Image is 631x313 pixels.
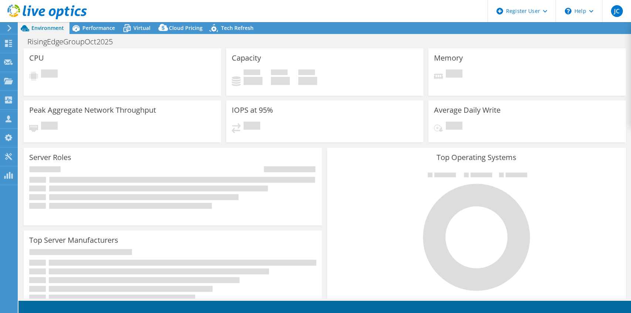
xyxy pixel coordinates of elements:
[24,38,124,46] h1: RisingEdgeGroupOct2025
[29,106,156,114] h3: Peak Aggregate Network Throughput
[333,153,620,161] h3: Top Operating Systems
[29,236,118,244] h3: Top Server Manufacturers
[298,77,317,85] h4: 0 GiB
[244,69,260,77] span: Used
[29,153,71,161] h3: Server Roles
[232,106,273,114] h3: IOPS at 95%
[271,77,290,85] h4: 0 GiB
[82,24,115,31] span: Performance
[133,24,150,31] span: Virtual
[31,24,64,31] span: Environment
[232,54,261,62] h3: Capacity
[41,69,58,79] span: Pending
[244,122,260,132] span: Pending
[29,54,44,62] h3: CPU
[434,106,501,114] h3: Average Daily Write
[169,24,203,31] span: Cloud Pricing
[434,54,463,62] h3: Memory
[244,77,262,85] h4: 0 GiB
[271,69,288,77] span: Free
[298,69,315,77] span: Total
[41,122,58,132] span: Pending
[221,24,254,31] span: Tech Refresh
[565,8,571,14] svg: \n
[446,69,462,79] span: Pending
[611,5,623,17] span: JC
[446,122,462,132] span: Pending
